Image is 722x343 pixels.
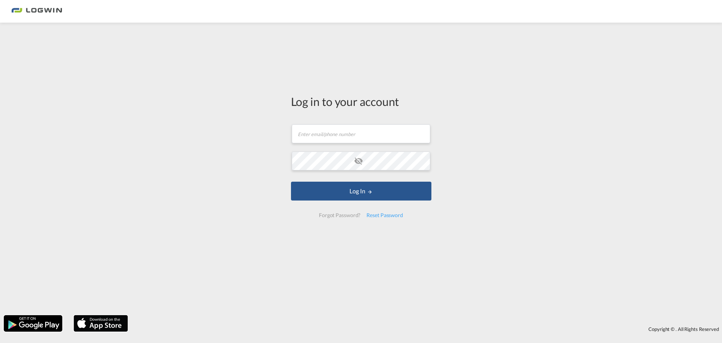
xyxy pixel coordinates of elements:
[316,208,363,222] div: Forgot Password?
[73,314,129,332] img: apple.png
[291,93,431,109] div: Log in to your account
[3,314,63,332] img: google.png
[291,182,431,201] button: LOGIN
[11,3,62,20] img: bc73a0e0d8c111efacd525e4c8ad7d32.png
[363,208,406,222] div: Reset Password
[354,156,363,165] md-icon: icon-eye-off
[132,323,722,335] div: Copyright © . All Rights Reserved
[292,124,430,143] input: Enter email/phone number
